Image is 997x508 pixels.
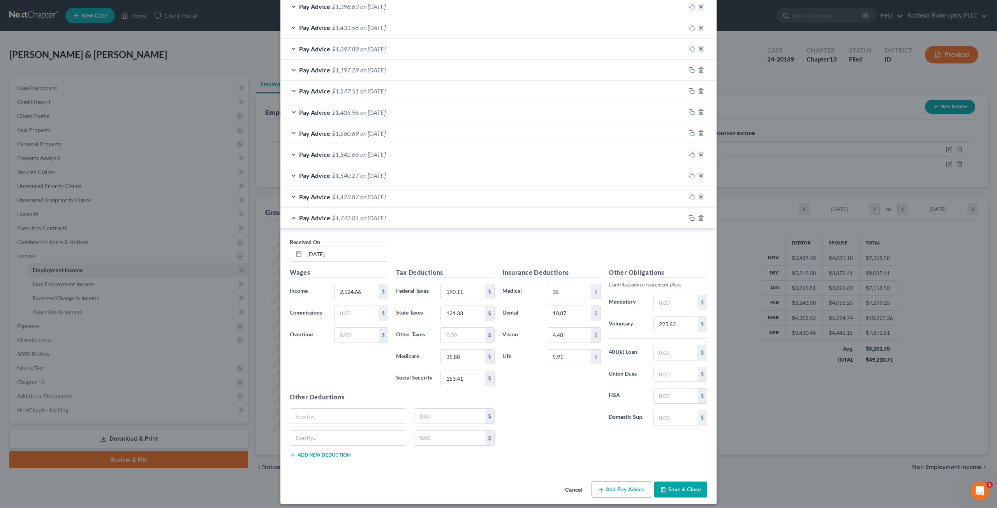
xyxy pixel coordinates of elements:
[290,239,320,245] span: Received On
[605,388,649,404] label: HSA
[392,306,437,321] label: State Taxes
[441,306,485,321] input: 0.00
[332,151,359,158] span: $1,542.66
[379,328,388,343] div: $
[360,3,386,10] span: on [DATE]
[392,284,437,299] label: Federal Taxes
[379,306,388,321] div: $
[547,284,591,299] input: 0.00
[360,45,386,53] span: on [DATE]
[654,345,698,360] input: 0.00
[654,317,698,332] input: 0.00
[305,246,388,261] input: MM/DD/YYYY
[591,306,601,321] div: $
[609,268,707,278] h5: Other Obligations
[290,268,388,278] h5: Wages
[485,350,494,364] div: $
[299,3,330,10] span: Pay Advice
[547,306,591,321] input: 0.00
[332,109,359,116] span: $1,405.96
[332,3,359,10] span: $1,398.63
[360,109,386,116] span: on [DATE]
[332,45,359,53] span: $1,397.89
[605,410,649,425] label: Domestic Sup.
[360,66,386,74] span: on [DATE]
[332,193,359,200] span: $1,423.87
[332,24,359,31] span: $1,433.56
[332,214,359,221] span: $1,742.04
[698,410,707,425] div: $
[605,367,649,382] label: Union Dues
[299,45,330,53] span: Pay Advice
[591,328,601,343] div: $
[605,316,649,332] label: Voluntary
[290,409,406,424] input: Specify...
[547,328,591,343] input: 0.00
[299,109,330,116] span: Pay Advice
[441,284,485,299] input: 0.00
[485,409,494,424] div: $
[414,409,485,424] input: 0.00
[441,371,485,386] input: 0.00
[360,172,386,179] span: on [DATE]
[485,284,494,299] div: $
[360,193,386,200] span: on [DATE]
[498,327,543,343] label: Vision
[609,281,707,288] p: Contributions to retirement plans
[396,268,495,278] h5: Tax Deductions
[299,24,330,31] span: Pay Advice
[498,284,543,299] label: Medical
[485,371,494,386] div: $
[290,452,351,458] button: Add new deduction
[485,306,494,321] div: $
[591,284,601,299] div: $
[698,367,707,382] div: $
[441,328,485,343] input: 0.00
[299,193,330,200] span: Pay Advice
[332,87,359,95] span: $1,547.51
[299,66,330,74] span: Pay Advice
[335,328,379,343] input: 0.00
[299,130,330,137] span: Pay Advice
[441,350,485,364] input: 0.00
[360,151,386,158] span: on [DATE]
[392,371,437,386] label: Social Security
[299,214,330,221] span: Pay Advice
[592,482,651,498] button: Add Pay Advice
[986,482,993,488] span: 1
[332,130,359,137] span: $1,560.69
[379,284,388,299] div: $
[290,431,406,445] input: Specify...
[547,350,591,364] input: 0.00
[698,388,707,403] div: $
[698,295,707,310] div: $
[502,268,601,278] h5: Insurance Deductions
[654,367,698,382] input: 0.00
[698,345,707,360] div: $
[286,306,330,321] label: Commissions
[360,87,386,95] span: on [DATE]
[654,295,698,310] input: 0.00
[559,482,588,498] button: Cancel
[605,295,649,310] label: Mandatory
[971,482,989,500] iframe: Intercom live chat
[392,327,437,343] label: Other Taxes
[485,431,494,445] div: $
[299,87,330,95] span: Pay Advice
[654,482,707,498] button: Save & Close
[360,130,386,137] span: on [DATE]
[332,66,359,74] span: $1,197.29
[591,350,601,364] div: $
[332,172,359,179] span: $1,540.27
[414,431,485,445] input: 0.00
[605,345,649,360] label: 401(k) Loan
[335,284,379,299] input: 0.00
[654,410,698,425] input: 0.00
[290,287,308,294] span: Income
[290,392,495,402] h5: Other Deductions
[498,349,543,365] label: Life
[360,24,386,31] span: on [DATE]
[299,151,330,158] span: Pay Advice
[286,327,330,343] label: Overtime
[698,317,707,332] div: $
